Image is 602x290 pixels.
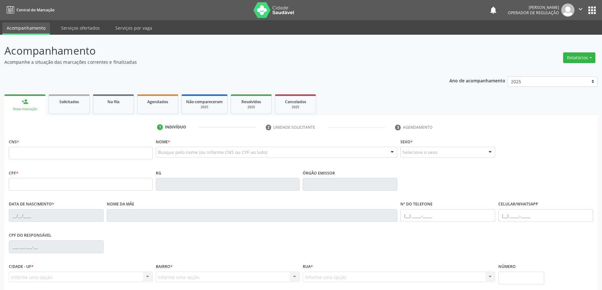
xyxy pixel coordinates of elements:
div: Nova marcação [9,107,41,111]
label: Nº do Telefone [400,199,433,209]
span: Resolvidos [241,99,261,104]
div: Indivíduo [165,124,186,130]
label: Sexo [400,137,413,147]
a: Serviços por vaga [111,22,157,33]
span: Não compareceram [186,99,223,104]
p: Acompanhe a situação das marcações correntes e finalizadas [4,59,420,65]
div: person_add [21,98,28,105]
label: Nome da mãe [107,199,134,209]
label: Número [498,262,516,272]
p: Ano de acompanhamento [449,76,505,84]
label: CNS [9,137,19,147]
button:  [575,3,587,17]
div: 2025 [235,105,267,109]
input: ___.___.___-__ [9,240,104,253]
button: apps [587,5,598,16]
a: Serviços ofertados [57,22,104,33]
button: notifications [489,6,498,15]
span: Operador de regulação [508,10,559,15]
span: Selecione o sexo [403,149,437,156]
label: Bairro [156,262,173,272]
label: Data de nascimento [9,199,54,209]
span: Central de Marcação [16,7,54,13]
input: __/__/____ [9,209,104,222]
label: CPF [9,168,18,178]
p: Acompanhamento [4,43,420,59]
img: img [561,3,575,17]
div: 2025 [280,105,311,109]
span: Solicitados [59,99,79,104]
span: Cancelados [285,99,306,104]
div: [PERSON_NAME] [508,5,559,10]
span: Busque pelo nome (ou informe CNS ou CPF ao lado) [158,149,267,156]
span: Agendados [147,99,168,104]
label: Nome [156,137,170,147]
label: Órgão emissor [303,168,335,178]
a: Central de Marcação [4,5,54,15]
label: Rua [303,262,313,272]
div: 2025 [186,105,223,109]
label: RG [156,168,161,178]
span: Na fila [107,99,119,104]
i:  [577,6,584,13]
label: CPF do responsável [9,231,52,240]
a: Acompanhamento [2,22,50,35]
button: Relatórios [563,52,595,63]
label: Celular/WhatsApp [498,199,538,209]
input: (__) _____-_____ [400,209,495,222]
div: 1 [157,124,163,130]
input: (__) _____-_____ [498,209,593,222]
